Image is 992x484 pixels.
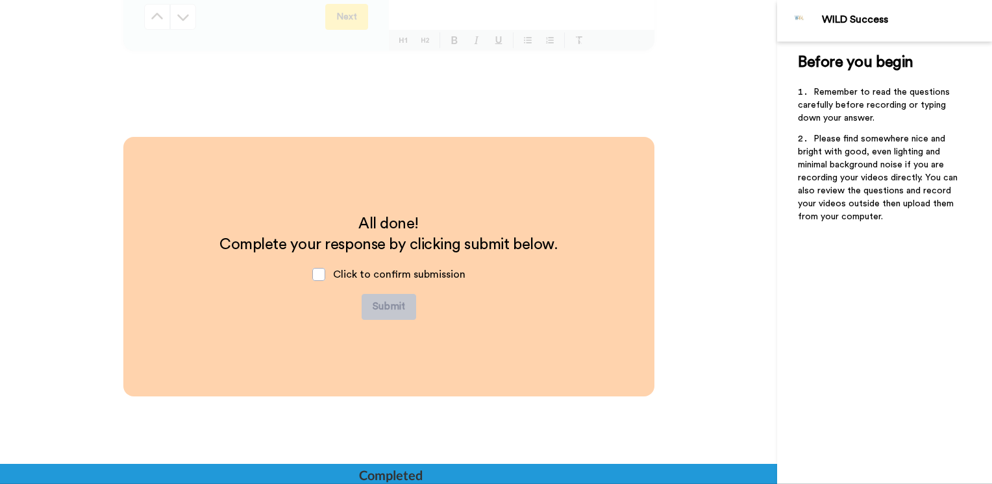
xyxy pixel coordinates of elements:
[798,54,913,70] span: Before you begin
[359,466,421,484] div: Completed
[784,5,815,36] img: Profile Image
[362,294,416,320] button: Submit
[822,14,991,26] div: WILD Success
[798,134,960,221] span: Please find somewhere nice and bright with good, even lighting and minimal background noise if yo...
[358,216,419,232] span: All done!
[333,269,465,280] span: Click to confirm submission
[798,88,952,123] span: Remember to read the questions carefully before recording or typing down your answer.
[219,237,558,252] span: Complete your response by clicking submit below.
